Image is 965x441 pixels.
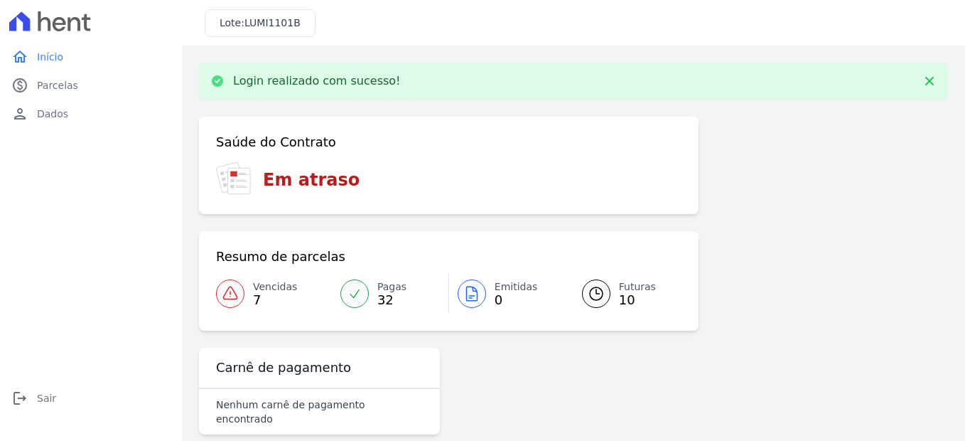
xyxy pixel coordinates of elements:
p: Nenhum carnê de pagamento encontrado [216,398,423,426]
a: Emitidas 0 [449,274,565,314]
h3: Carnê de pagamento [216,359,351,376]
i: paid [11,77,28,94]
span: 0 [495,294,538,306]
a: Pagas 32 [332,274,448,314]
span: LUMI1101B [244,17,301,28]
h3: Lote: [220,16,301,31]
a: logoutSair [6,384,176,413]
i: person [11,105,28,122]
span: Vencidas [253,280,297,294]
i: logout [11,390,28,407]
span: Futuras [619,280,656,294]
span: Sair [37,391,56,405]
span: Dados [37,107,68,121]
span: Início [37,50,63,64]
span: 7 [253,294,297,306]
a: homeInício [6,43,176,71]
a: paidParcelas [6,71,176,100]
h3: Resumo de parcelas [216,248,345,265]
a: Vencidas 7 [216,274,332,314]
span: 10 [619,294,656,306]
span: Pagas [377,280,406,294]
a: personDados [6,100,176,128]
h3: Em atraso [263,167,360,193]
i: home [11,48,28,65]
span: Parcelas [37,78,78,92]
h3: Saúde do Contrato [216,134,336,151]
a: Futuras 10 [565,274,681,314]
span: 32 [377,294,406,306]
p: Login realizado com sucesso! [233,74,401,88]
span: Emitidas [495,280,538,294]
